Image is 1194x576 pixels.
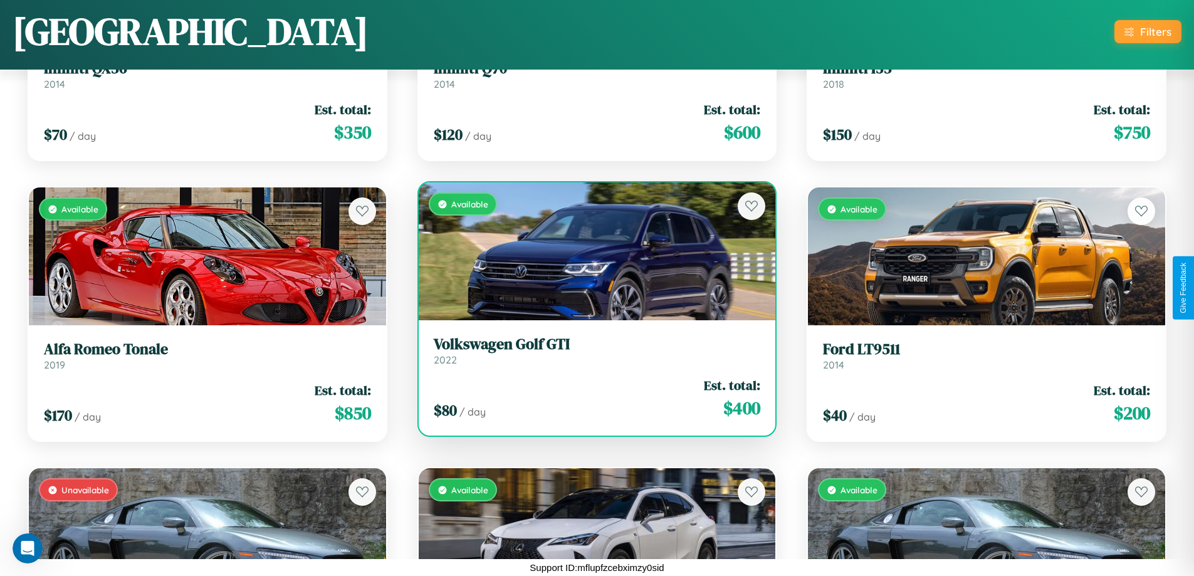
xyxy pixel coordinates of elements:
[724,120,760,145] span: $ 600
[335,401,371,426] span: $ 850
[704,376,760,394] span: Est. total:
[44,340,371,359] h3: Alfa Romeo Tonale
[723,395,760,421] span: $ 400
[434,335,761,353] h3: Volkswagen Golf GTI
[704,100,760,118] span: Est. total:
[75,411,101,423] span: / day
[849,411,876,423] span: / day
[1179,263,1188,313] div: Give Feedback
[44,405,72,426] span: $ 170
[434,60,761,90] a: Infiniti Q702014
[434,124,463,145] span: $ 120
[451,199,488,209] span: Available
[1140,25,1171,38] div: Filters
[823,340,1150,371] a: Ford LT95112014
[459,406,486,418] span: / day
[434,78,455,90] span: 2014
[1114,20,1181,43] button: Filters
[823,405,847,426] span: $ 40
[823,78,844,90] span: 2018
[823,124,852,145] span: $ 150
[434,353,457,366] span: 2022
[44,340,371,371] a: Alfa Romeo Tonale2019
[61,484,109,495] span: Unavailable
[44,60,371,90] a: Infiniti QX562014
[334,120,371,145] span: $ 350
[44,359,65,371] span: 2019
[315,100,371,118] span: Est. total:
[315,381,371,399] span: Est. total:
[451,484,488,495] span: Available
[465,130,491,142] span: / day
[13,6,369,57] h1: [GEOGRAPHIC_DATA]
[434,400,457,421] span: $ 80
[823,340,1150,359] h3: Ford LT9511
[841,484,877,495] span: Available
[823,60,1150,90] a: Infiniti I352018
[61,204,98,214] span: Available
[434,335,761,366] a: Volkswagen Golf GTI2022
[823,359,844,371] span: 2014
[1094,381,1150,399] span: Est. total:
[1114,120,1150,145] span: $ 750
[70,130,96,142] span: / day
[1114,401,1150,426] span: $ 200
[13,533,43,563] iframe: Intercom live chat
[854,130,881,142] span: / day
[44,124,67,145] span: $ 70
[1094,100,1150,118] span: Est. total:
[530,559,664,576] p: Support ID: mflupfzcebximzy0sid
[44,78,65,90] span: 2014
[841,204,877,214] span: Available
